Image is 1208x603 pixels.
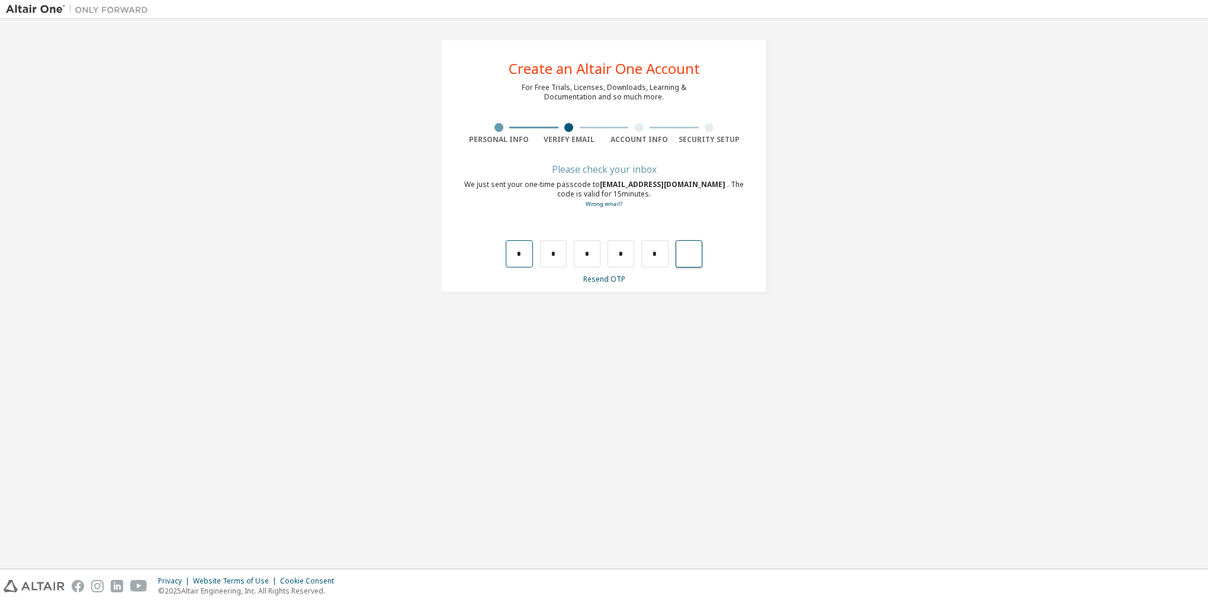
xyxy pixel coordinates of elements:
img: facebook.svg [72,580,84,592]
div: We just sent your one-time passcode to . The code is valid for 15 minutes. [464,180,744,209]
div: Security Setup [674,135,745,144]
div: Personal Info [464,135,534,144]
div: Cookie Consent [280,576,341,586]
div: Account Info [604,135,674,144]
div: Privacy [158,576,193,586]
div: For Free Trials, Licenses, Downloads, Learning & Documentation and so much more. [522,83,686,102]
div: Create an Altair One Account [509,62,700,76]
a: Resend OTP [583,274,625,284]
a: Go back to the registration form [586,200,622,208]
div: Please check your inbox [464,166,744,173]
img: instagram.svg [91,580,104,592]
div: Website Terms of Use [193,576,280,586]
div: Verify Email [534,135,605,144]
img: youtube.svg [130,580,147,592]
img: linkedin.svg [111,580,123,592]
img: altair_logo.svg [4,580,65,592]
img: Altair One [6,4,154,15]
p: © 2025 Altair Engineering, Inc. All Rights Reserved. [158,586,341,596]
span: [EMAIL_ADDRESS][DOMAIN_NAME] [600,179,727,189]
